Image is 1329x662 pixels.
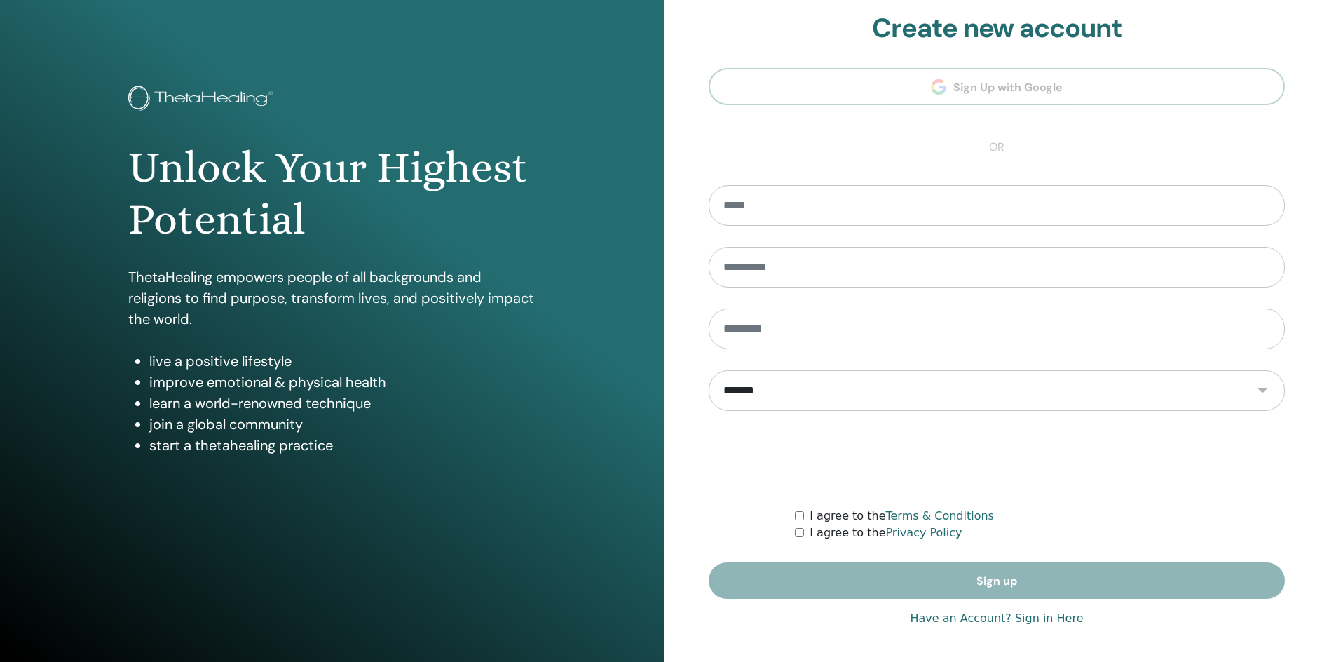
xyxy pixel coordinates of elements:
[885,509,993,522] a: Terms & Conditions
[149,414,536,435] li: join a global community
[890,432,1103,487] iframe: reCAPTCHA
[149,435,536,456] li: start a thetahealing practice
[128,266,536,330] p: ThetaHealing empowers people of all backgrounds and religions to find purpose, transform lives, a...
[149,372,536,393] li: improve emotional & physical health
[885,526,962,539] a: Privacy Policy
[810,525,962,541] label: I agree to the
[910,610,1083,627] a: Have an Account? Sign in Here
[810,508,994,525] label: I agree to the
[128,142,536,246] h1: Unlock Your Highest Potential
[709,13,1285,45] h2: Create new account
[149,351,536,372] li: live a positive lifestyle
[982,139,1011,156] span: or
[149,393,536,414] li: learn a world-renowned technique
